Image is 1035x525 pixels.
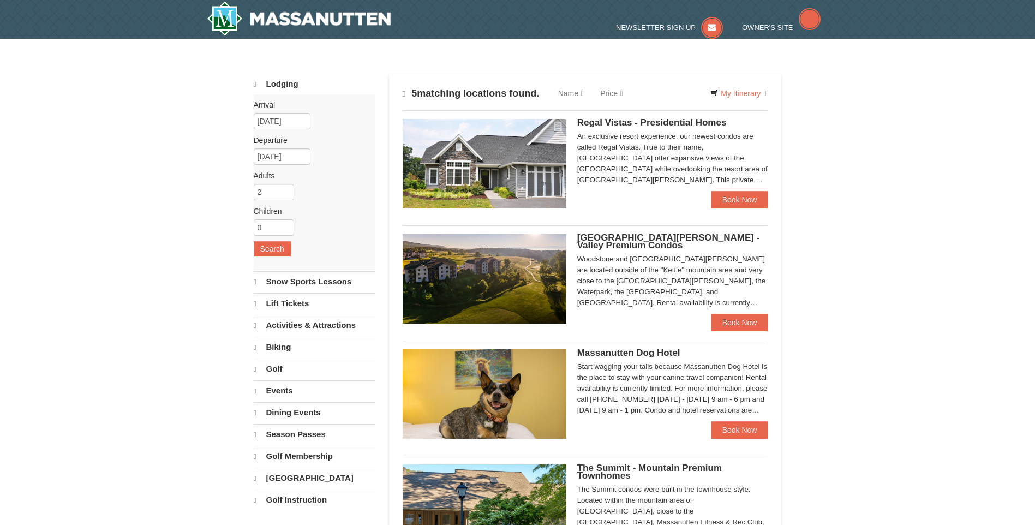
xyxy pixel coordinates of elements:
div: An exclusive resort experience, our newest condos are called Regal Vistas. True to their name, [G... [577,131,768,186]
div: Woodstone and [GEOGRAPHIC_DATA][PERSON_NAME] are located outside of the "Kettle" mountain area an... [577,254,768,308]
span: Regal Vistas - Presidential Homes [577,117,727,128]
a: Owner's Site [742,23,821,32]
a: Book Now [711,191,768,208]
img: 19218991-1-902409a9.jpg [403,119,566,208]
a: [GEOGRAPHIC_DATA] [254,468,375,488]
a: Golf [254,359,375,379]
img: 19219041-4-ec11c166.jpg [403,234,566,324]
a: Events [254,380,375,401]
a: Dining Events [254,402,375,423]
div: Start wagging your tails because Massanutten Dog Hotel is the place to stay with your canine trav... [577,361,768,416]
span: Massanutten Dog Hotel [577,348,680,358]
a: Book Now [711,421,768,439]
span: The Summit - Mountain Premium Townhomes [577,463,722,481]
a: Massanutten Resort [207,1,391,36]
a: Snow Sports Lessons [254,271,375,292]
img: Massanutten Resort Logo [207,1,391,36]
label: Children [254,206,367,217]
a: Biking [254,337,375,357]
span: Owner's Site [742,23,793,32]
a: Book Now [711,314,768,331]
a: Activities & Attractions [254,315,375,336]
a: Price [592,82,631,104]
a: My Itinerary [703,85,773,102]
label: Arrival [254,99,367,110]
a: Lodging [254,74,375,94]
a: Season Passes [254,424,375,445]
button: Search [254,241,291,256]
a: Golf Instruction [254,490,375,510]
img: 27428181-5-81c892a3.jpg [403,349,566,439]
span: Newsletter Sign Up [616,23,696,32]
label: Adults [254,170,367,181]
a: Lift Tickets [254,293,375,314]
a: Golf Membership [254,446,375,467]
a: Newsletter Sign Up [616,23,723,32]
span: [GEOGRAPHIC_DATA][PERSON_NAME] - Valley Premium Condos [577,232,760,250]
a: Name [550,82,592,104]
label: Departure [254,135,367,146]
